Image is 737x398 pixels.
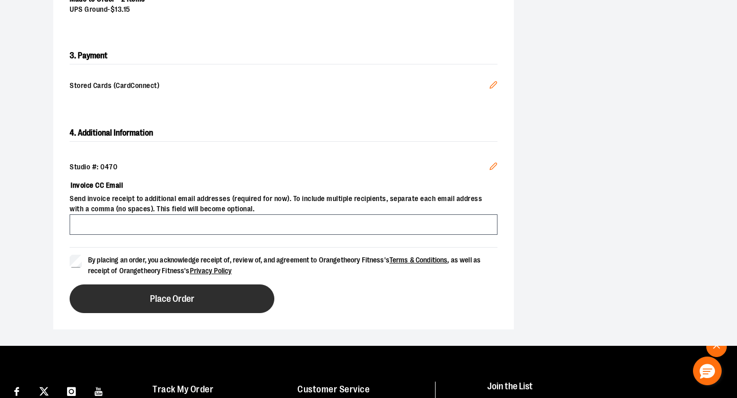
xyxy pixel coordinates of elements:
[706,337,727,357] button: Back To Top
[297,384,370,394] a: Customer Service
[70,176,497,194] label: Invoice CC Email
[70,162,497,172] div: Studio #: 0470
[70,48,497,64] h2: 3. Payment
[115,5,122,13] span: 13
[70,255,82,267] input: By placing an order, you acknowledge receipt of, review of, and agreement to Orangetheory Fitness...
[70,284,274,313] button: Place Order
[39,387,49,396] img: Twitter
[70,81,489,92] span: Stored Cards (CardConnect)
[111,5,115,13] span: $
[153,384,213,394] a: Track My Order
[123,5,131,13] span: 15
[389,256,448,264] a: Terms & Conditions
[122,5,123,13] span: .
[481,73,506,100] button: Edit
[190,267,232,275] a: Privacy Policy
[693,357,722,385] button: Hello, have a question? Let’s chat.
[70,194,497,214] span: Send invoice receipt to additional email addresses (required for now). To include multiple recipi...
[150,294,194,304] span: Place Order
[70,125,497,142] h2: 4. Additional Information
[88,256,481,275] span: By placing an order, you acknowledge receipt of, review of, and agreement to Orangetheory Fitness...
[481,154,506,182] button: Edit
[70,5,489,15] div: UPS Ground -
